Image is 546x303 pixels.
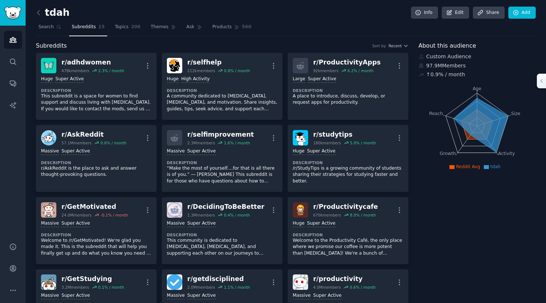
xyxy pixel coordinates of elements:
div: ↑ 0.9 % / month [426,71,465,78]
div: 1.3M members [187,213,215,218]
tspan: Reach [429,111,443,116]
dt: Description [167,232,277,237]
tspan: Size [511,111,520,116]
span: Recent [389,43,402,48]
div: Huge [167,76,179,83]
a: AskRedditr/AskReddit57.1Mmembers0.6% / monthMassiveSuper ActiveDescriptionr/AskReddit is the plac... [36,125,157,192]
img: productivity [293,274,308,290]
p: Welcome to /r/GetMotivated! We're glad you made it. This is the subreddit that will help you fina... [41,237,152,257]
a: Subreddits15 [69,21,107,36]
img: Productivitycafe [293,202,308,218]
div: r/ adhdwomen [61,58,124,67]
a: GetMotivatedr/GetMotivated24.0Mmembers-0.1% / monthMassiveSuper ActiveDescriptionWelcome to /r/Ge... [36,197,157,264]
div: 0.6 % / month [350,285,376,290]
dt: Description [41,232,152,237]
div: Massive [41,292,59,299]
div: r/ ProductivityApps [313,58,381,67]
div: 0.6 % / month [101,140,127,145]
div: 6.2 % / month [347,68,373,73]
font: 97.9M Members [426,62,466,70]
span: About this audience [419,41,476,51]
tspan: Growth [440,151,456,156]
div: r/ productivity [313,274,376,284]
div: Massive [167,148,185,155]
div: r/ studytips [313,130,376,139]
p: A place to introduce, discuss, develop, or request apps for productivity. [293,93,403,106]
div: 212k members [187,68,215,73]
div: Super Active [187,220,216,227]
div: 478k members [61,68,89,73]
dt: Description [41,160,152,165]
a: Share [473,7,504,19]
div: Super Active [61,148,90,155]
div: Super Active [187,292,216,299]
img: studytips [293,130,308,145]
div: Super Active [187,148,216,155]
div: 92k members [313,68,339,73]
p: “Make the most of yourself....for that is all there is of you.” ― [PERSON_NAME] This subreddit is... [167,165,277,185]
p: /r/StudyTips is a growing community of students sharing their strategies for studying faster and ... [293,165,403,185]
font: Add [521,10,530,16]
div: Massive [167,220,185,227]
div: Massive [41,148,59,155]
span: Products [212,24,232,30]
span: Reddit Avg [456,164,480,169]
div: Super Active [61,292,90,299]
span: Subreddits [36,41,67,51]
img: AskReddit [41,130,56,145]
a: r/selfimprovement2.3Mmembers1.6% / monthMassiveSuper ActiveDescription“Make the most of yourself.... [162,125,283,192]
div: -0.1 % / month [101,213,128,218]
span: Subreddits [72,24,96,30]
span: 200 [131,24,141,30]
div: 2.3M members [187,140,215,145]
div: 2.3 % / month [98,68,124,73]
span: 15 [98,24,105,30]
div: Massive [167,292,185,299]
div: Sort by [372,43,386,48]
a: Productivitycafer/Productivitycafe670kmembers8.0% / monthHugeSuper ActiveDescriptionWelcome to th... [288,197,408,264]
dt: Description [293,232,403,237]
a: Search [36,21,64,36]
span: Topics [115,24,128,30]
div: Massive [41,220,59,227]
img: selfhelp [167,58,182,73]
a: Add [508,7,536,19]
div: Super Active [308,76,336,83]
dt: Description [167,88,277,93]
div: 1.1 % / month [224,285,250,290]
p: This subreddit is a space for women to find support and discuss living with [MEDICAL_DATA]. If yo... [41,93,152,112]
dt: Description [167,160,277,165]
a: Topics200 [112,21,143,36]
a: adhdwomenr/adhdwomen478kmembers2.3% / monthHugeSuper ActiveDescriptionThis subreddit is a space f... [36,53,157,120]
div: 670k members [313,213,341,218]
div: 5.0 % / month [350,140,376,145]
div: Super Active [307,148,336,155]
div: 0.1 % / month [98,285,124,290]
font: Info [424,10,433,16]
span: tdah [490,164,501,169]
p: Welcome to the Productivity Café, the only place where we promise our coffee is more potent than ... [293,237,403,257]
tspan: Age [472,86,481,91]
img: GetStudying [41,274,56,290]
div: High Activity [181,76,210,83]
div: 0.4 % / month [224,213,250,218]
font: Edit [455,10,464,16]
div: Large [293,76,305,83]
span: Ask [186,24,194,30]
div: Huge [41,76,53,83]
p: r/AskReddit is the place to ask and answer thought-provoking questions. [41,165,152,178]
div: 180k members [313,140,341,145]
img: GetMotivated [41,202,56,218]
img: adhdwomen [41,58,56,73]
font: tdah [45,7,70,19]
img: DecidingToBeBetter [167,202,182,218]
a: DecidingToBeBetterr/DecidingToBeBetter1.3Mmembers0.4% / monthMassiveSuper ActiveDescriptionThis c... [162,197,283,264]
div: Super Active [313,292,342,299]
tspan: Activity [498,151,515,156]
a: r/ProductivityApps92kmembers6.2% / monthLargeSuper ActiveDescriptionA place to introduce, discuss... [288,53,408,120]
font: Custom Audience [426,53,471,60]
div: Huge [293,148,304,155]
div: r/ AskReddit [61,130,127,139]
div: r/ selfhelp [187,58,250,67]
a: Info [411,7,438,19]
